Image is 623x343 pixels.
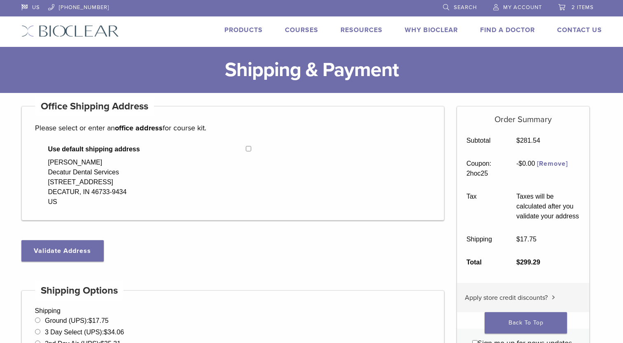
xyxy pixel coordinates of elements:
[21,240,104,262] button: Validate Address
[104,329,124,336] bdi: 34.06
[518,160,535,167] span: 0.00
[457,228,507,251] th: Shipping
[224,26,263,34] a: Products
[457,251,507,274] th: Total
[516,137,520,144] span: $
[507,185,589,228] td: Taxes will be calculated after you validate your address
[45,329,124,336] label: 3 Day Select (UPS):
[48,144,246,154] span: Use default shipping address
[89,317,109,324] bdi: 17.75
[516,259,540,266] bdi: 299.29
[516,137,540,144] bdi: 281.54
[35,122,431,134] p: Please select or enter an for course kit.
[503,4,542,11] span: My Account
[341,26,383,34] a: Resources
[457,185,507,228] th: Tax
[572,4,594,11] span: 2 items
[457,129,507,152] th: Subtotal
[557,26,602,34] a: Contact Us
[518,160,522,167] span: $
[516,236,520,243] span: $
[457,152,507,185] th: Coupon: 2hoc25
[552,295,555,299] img: caret.svg
[285,26,318,34] a: Courses
[48,158,127,207] div: [PERSON_NAME] Decatur Dental Services [STREET_ADDRESS] DECATUR, IN 46733-9434 US
[115,123,163,132] strong: office address
[516,259,520,266] span: $
[516,236,537,243] bdi: 17.75
[454,4,477,11] span: Search
[507,152,589,185] td: -
[45,317,109,324] label: Ground (UPS):
[35,97,154,116] h4: Office Shipping Address
[405,26,458,34] a: Why Bioclear
[104,329,107,336] span: $
[537,160,568,168] a: Remove 2hoc25 coupon
[485,312,567,334] a: Back To Top
[21,25,119,37] img: Bioclear
[35,281,124,301] h4: Shipping Options
[465,294,548,302] span: Apply store credit discounts?
[89,317,92,324] span: $
[480,26,535,34] a: Find A Doctor
[457,107,589,125] h5: Order Summary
